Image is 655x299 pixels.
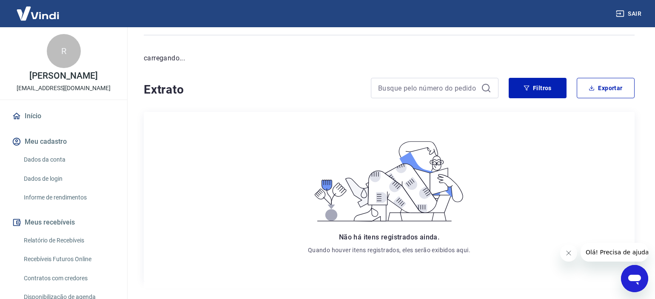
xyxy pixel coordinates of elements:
p: [PERSON_NAME] [29,71,97,80]
a: Recebíveis Futuros Online [20,251,117,268]
a: Dados de login [20,170,117,188]
button: Sair [614,6,645,22]
a: Dados da conta [20,151,117,168]
button: Meu cadastro [10,132,117,151]
a: Relatório de Recebíveis [20,232,117,249]
p: [EMAIL_ADDRESS][DOMAIN_NAME] [17,84,111,93]
div: R [47,34,81,68]
span: Não há itens registrados ainda. [339,233,439,241]
a: Início [10,107,117,125]
p: carregando... [144,53,635,63]
a: Informe de rendimentos [20,189,117,206]
span: Olá! Precisa de ajuda? [5,6,71,13]
input: Busque pelo número do pedido [378,82,478,94]
button: Meus recebíveis [10,213,117,232]
button: Exportar [577,78,635,98]
button: Filtros [509,78,567,98]
img: Vindi [10,0,65,26]
a: Contratos com credores [20,270,117,287]
iframe: Mensagem da empresa [581,243,648,262]
iframe: Botão para abrir a janela de mensagens [621,265,648,292]
h4: Extrato [144,81,361,98]
p: Quando houver itens registrados, eles serão exibidos aqui. [308,246,470,254]
iframe: Fechar mensagem [560,245,577,262]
